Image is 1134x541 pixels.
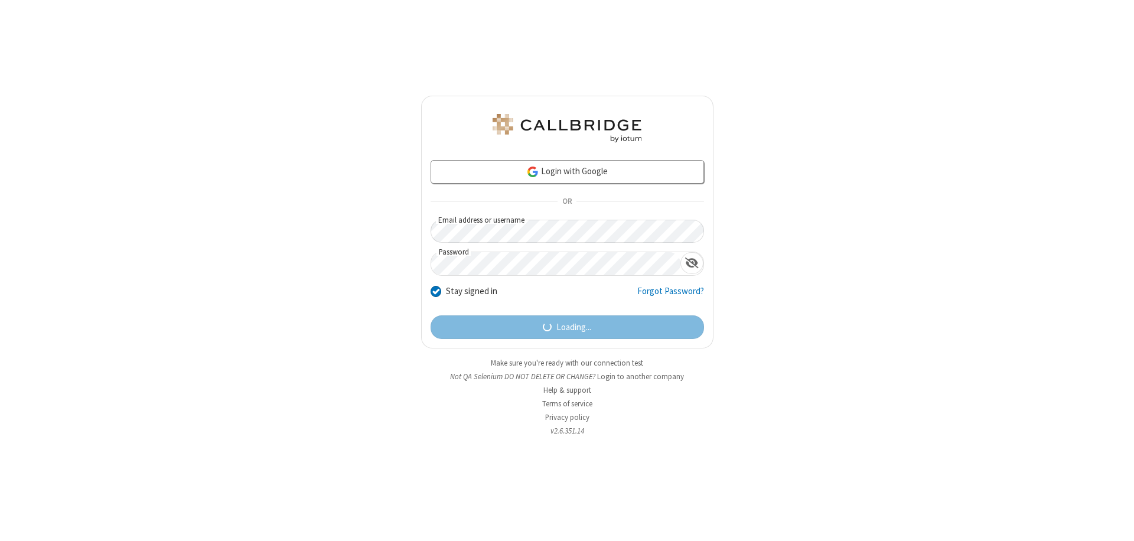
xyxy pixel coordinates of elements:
img: QA Selenium DO NOT DELETE OR CHANGE [490,114,644,142]
input: Email address or username [431,220,704,243]
a: Privacy policy [545,412,589,422]
li: Not QA Selenium DO NOT DELETE OR CHANGE? [421,371,713,382]
a: Terms of service [542,399,592,409]
a: Help & support [543,385,591,395]
img: google-icon.png [526,165,539,178]
li: v2.6.351.14 [421,425,713,436]
span: Loading... [556,321,591,334]
a: Make sure you're ready with our connection test [491,358,643,368]
label: Stay signed in [446,285,497,298]
a: Forgot Password? [637,285,704,307]
div: Show password [680,252,703,274]
button: Loading... [431,315,704,339]
span: OR [558,194,576,210]
input: Password [431,252,680,275]
button: Login to another company [597,371,684,382]
a: Login with Google [431,160,704,184]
